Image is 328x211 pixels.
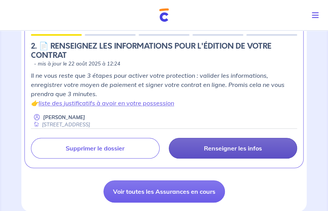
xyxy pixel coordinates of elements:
[169,138,297,159] a: Renseigner les infos
[204,144,262,152] p: Renseigner les infos
[159,8,169,22] img: Cautioneo
[306,5,328,25] button: Toggle navigation
[43,114,85,121] p: [PERSON_NAME]
[31,42,297,68] div: state: RENTER-PROFILE, Context: MORE-THAN-6-MONTHS,NO-CERTIFICATE,ALONE,LESSOR-DOCUMENTS
[31,42,297,60] h5: 2. 📄 RENSEIGNEZ LES INFORMATIONS POUR L'ÉDITION DE VOTRE CONTRAT
[31,121,90,128] div: [STREET_ADDRESS]
[66,144,124,152] p: Supprimer le dossier
[39,99,174,107] a: liste des justificatifs à avoir en votre possession
[34,60,120,68] p: - mis à jour le 22 août 2025 à 12:24
[31,71,297,108] p: Il ne vous reste que 3 étapes pour activer votre protection : valider les informations, enregistr...
[103,180,225,203] a: Voir toutes les Assurances en cours
[31,138,160,159] a: Supprimer le dossier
